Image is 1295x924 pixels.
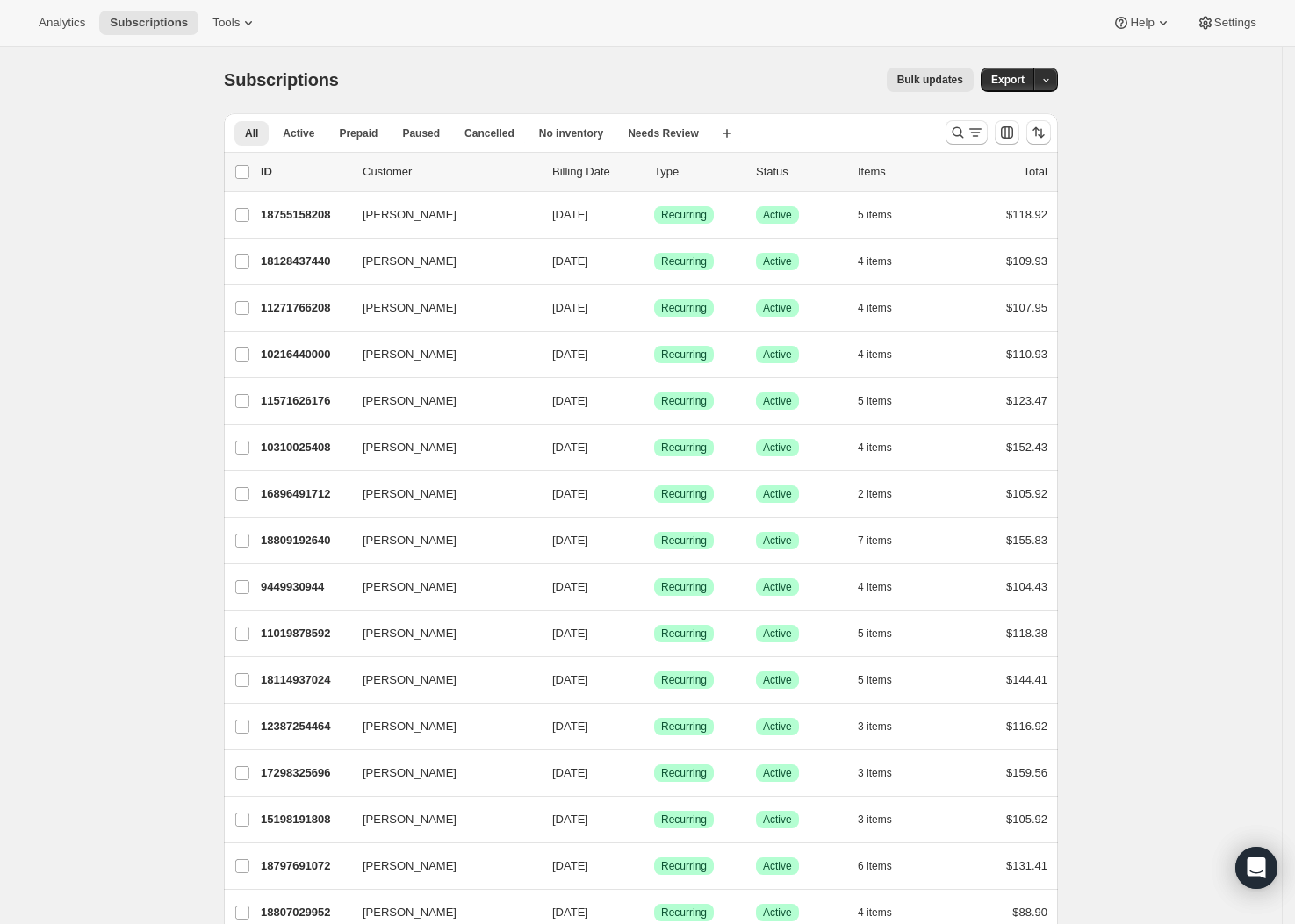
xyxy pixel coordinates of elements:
span: [PERSON_NAME] [363,392,457,410]
button: 4 items [858,342,911,367]
span: Needs Review [628,126,699,140]
span: [DATE] [552,720,588,733]
span: [DATE] [552,766,588,779]
button: 4 items [858,575,911,599]
div: Open Intercom Messenger [1235,847,1277,889]
span: [PERSON_NAME] [363,764,457,782]
span: [PERSON_NAME] [363,253,457,270]
button: Export [981,68,1035,92]
span: [PERSON_NAME] [363,811,457,828]
span: [PERSON_NAME] [363,857,457,875]
p: 17298325696 [261,764,349,782]
span: [DATE] [552,673,588,686]
span: Cancelled [464,126,514,140]
button: Sort the results [1026,120,1051,145]
span: [DATE] [552,627,588,640]
span: Settings [1214,16,1256,30]
button: Subscriptions [99,11,198,35]
div: 10216440000[PERSON_NAME][DATE]SuccessRecurringSuccessActive4 items$110.93 [261,342,1047,367]
span: Active [763,208,792,222]
div: 18755158208[PERSON_NAME][DATE]SuccessRecurringSuccessActive5 items$118.92 [261,203,1047,227]
button: Analytics [28,11,96,35]
span: Active [763,534,792,548]
span: Recurring [661,813,707,827]
span: [PERSON_NAME] [363,299,457,317]
button: Help [1102,11,1182,35]
span: $159.56 [1006,766,1047,779]
button: 3 items [858,807,911,832]
span: [DATE] [552,534,588,547]
span: $118.92 [1006,208,1047,221]
span: Recurring [661,441,707,455]
span: Recurring [661,673,707,687]
button: [PERSON_NAME] [352,806,528,834]
p: 18807029952 [261,904,349,921]
span: Subscriptions [110,16,188,30]
span: Recurring [661,534,707,548]
span: [PERSON_NAME] [363,439,457,456]
span: 5 items [858,394,892,408]
span: [PERSON_NAME] [363,346,457,363]
span: Active [763,859,792,873]
span: Analytics [39,16,85,30]
span: 3 items [858,766,892,780]
button: [PERSON_NAME] [352,713,528,741]
button: Settings [1186,11,1267,35]
button: [PERSON_NAME] [352,480,528,508]
span: $88.90 [1012,906,1047,919]
div: 9449930944[PERSON_NAME][DATE]SuccessRecurringSuccessActive4 items$104.43 [261,575,1047,599]
p: 18128437440 [261,253,349,270]
span: Recurring [661,487,707,501]
span: $123.47 [1006,394,1047,407]
p: 18755158208 [261,206,349,224]
span: 6 items [858,859,892,873]
span: Tools [212,16,240,30]
p: 10216440000 [261,346,349,363]
span: $109.93 [1006,254,1047,268]
p: Status [756,163,844,181]
p: 18797691072 [261,857,349,875]
button: [PERSON_NAME] [352,526,528,555]
span: 5 items [858,208,892,222]
span: Export [991,73,1025,87]
button: [PERSON_NAME] [352,433,528,462]
span: [DATE] [552,347,588,361]
span: $105.92 [1006,487,1047,500]
span: Active [763,394,792,408]
p: Total [1024,163,1047,181]
span: [PERSON_NAME] [363,485,457,503]
span: Active [763,487,792,501]
span: Subscriptions [224,70,339,90]
span: Active [763,347,792,362]
span: $118.38 [1006,627,1047,640]
span: Recurring [661,301,707,315]
span: [PERSON_NAME] [363,671,457,689]
button: 6 items [858,854,911,878]
p: 10310025408 [261,439,349,456]
span: No inventory [539,126,603,140]
p: 16896491712 [261,485,349,503]
button: [PERSON_NAME] [352,852,528,880]
button: 3 items [858,761,911,785]
button: 4 items [858,249,911,274]
span: Recurring [661,254,707,269]
button: 5 items [858,668,911,692]
span: 5 items [858,673,892,687]
button: Tools [202,11,268,35]
span: Active [763,766,792,780]
span: 7 items [858,534,892,548]
div: 18809192640[PERSON_NAME][DATE]SuccessRecurringSuccessActive7 items$155.83 [261,528,1047,553]
span: Recurring [661,394,707,408]
span: 4 items [858,254,892,269]
span: 5 items [858,627,892,641]
span: [DATE] [552,580,588,593]
button: [PERSON_NAME] [352,201,528,229]
span: Active [763,627,792,641]
span: [PERSON_NAME] [363,904,457,921]
span: [DATE] [552,859,588,872]
span: [PERSON_NAME] [363,625,457,642]
div: 16896491712[PERSON_NAME][DATE]SuccessRecurringSuccessActive2 items$105.92 [261,482,1047,506]
button: 5 items [858,203,911,227]
div: 12387254464[PERSON_NAME][DATE]SuccessRecurringSuccessActive3 items$116.92 [261,714,1047,739]
p: 11271766208 [261,299,349,317]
